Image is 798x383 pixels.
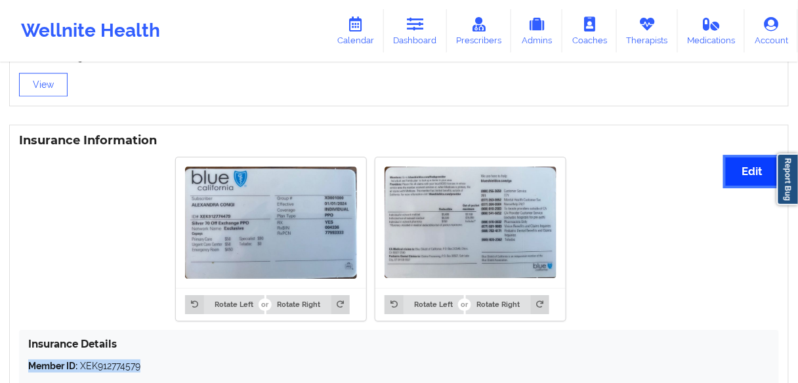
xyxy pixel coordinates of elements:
[562,9,617,52] a: Coaches
[617,9,678,52] a: Therapists
[19,133,779,148] h3: Insurance Information
[28,338,770,350] h4: Insurance Details
[19,73,68,96] button: View
[726,157,779,186] button: Edit
[678,9,745,52] a: Medications
[28,359,770,373] p: XEK912774579
[185,295,264,313] button: Rotate Left
[384,9,447,52] a: Dashboard
[185,167,357,279] img: Alexandra Nicole Congi
[466,295,549,313] button: Rotate Right
[28,361,77,371] strong: Member ID:
[447,9,512,52] a: Prescribers
[777,153,798,205] a: Report Bug
[266,295,350,313] button: Rotate Right
[327,9,384,52] a: Calendar
[511,9,562,52] a: Admins
[745,9,798,52] a: Account
[385,295,463,313] button: Rotate Left
[385,167,556,278] img: Alexandra Nicole Congi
